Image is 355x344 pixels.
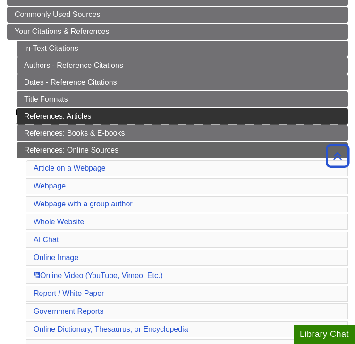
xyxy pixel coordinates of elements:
a: Webpage [34,182,66,190]
a: Dates - Reference Citations [17,74,348,90]
a: In-Text Citations [17,41,348,57]
a: Webpage with a group author [34,200,133,208]
a: Whole Website [34,218,84,226]
a: Online Image [34,254,78,262]
a: Your Citations & References [7,24,348,40]
a: Title Formats [17,91,348,107]
a: References: Online Sources [17,142,348,158]
a: References: Books & E-books [17,125,348,141]
a: References: Articles [17,108,348,124]
a: Online Video (YouTube, Vimeo, Etc.) [34,271,163,279]
a: Online Dictionary, Thesaurus, or Encyclopedia [34,325,188,333]
a: Article on a Webpage [34,164,106,172]
a: Back to Top [322,149,353,162]
a: AI Chat [34,236,59,244]
a: Report / White Paper [34,289,104,297]
span: Commonly Used Sources [15,10,100,18]
a: Authors - Reference Citations [17,57,348,74]
span: Your Citations & References [15,27,109,35]
button: Library Chat [294,325,355,344]
a: Government Reports [34,307,104,315]
a: Commonly Used Sources [7,7,348,23]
